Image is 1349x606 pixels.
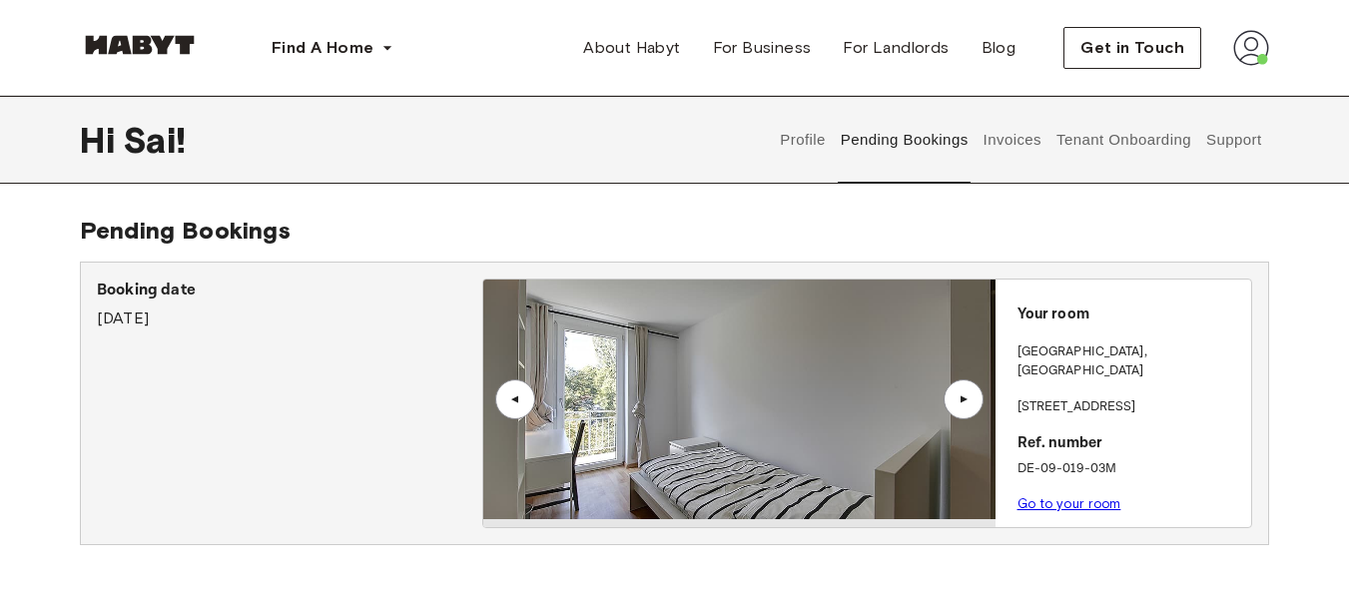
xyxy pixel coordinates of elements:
span: For Landlords [843,36,949,60]
a: For Landlords [827,28,965,68]
span: Sai ! [123,119,186,161]
button: Profile [778,96,829,184]
button: Support [1203,96,1264,184]
a: Go to your room [1017,496,1121,511]
p: Ref. number [1017,432,1243,455]
p: [STREET_ADDRESS] [1017,397,1243,417]
span: Pending Bookings [80,216,291,245]
p: DE-09-019-03M [1017,459,1243,479]
button: Get in Touch [1063,27,1201,69]
a: For Business [697,28,828,68]
span: Blog [982,36,1016,60]
button: Find A Home [256,28,409,68]
span: Get in Touch [1080,36,1184,60]
p: [GEOGRAPHIC_DATA] , [GEOGRAPHIC_DATA] [1017,342,1243,381]
a: About Habyt [567,28,696,68]
div: [DATE] [97,279,482,330]
p: Booking date [97,279,482,303]
span: Find A Home [272,36,373,60]
span: About Habyt [583,36,680,60]
a: Blog [966,28,1032,68]
span: Hi [80,119,123,161]
span: For Business [713,36,812,60]
button: Invoices [981,96,1043,184]
button: Pending Bookings [838,96,971,184]
div: ▲ [505,393,525,405]
img: avatar [1233,30,1269,66]
img: Image of the room [483,280,996,519]
img: Habyt [80,35,200,55]
div: user profile tabs [773,96,1269,184]
button: Tenant Onboarding [1054,96,1194,184]
div: ▲ [954,393,974,405]
p: Your room [1017,303,1243,326]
